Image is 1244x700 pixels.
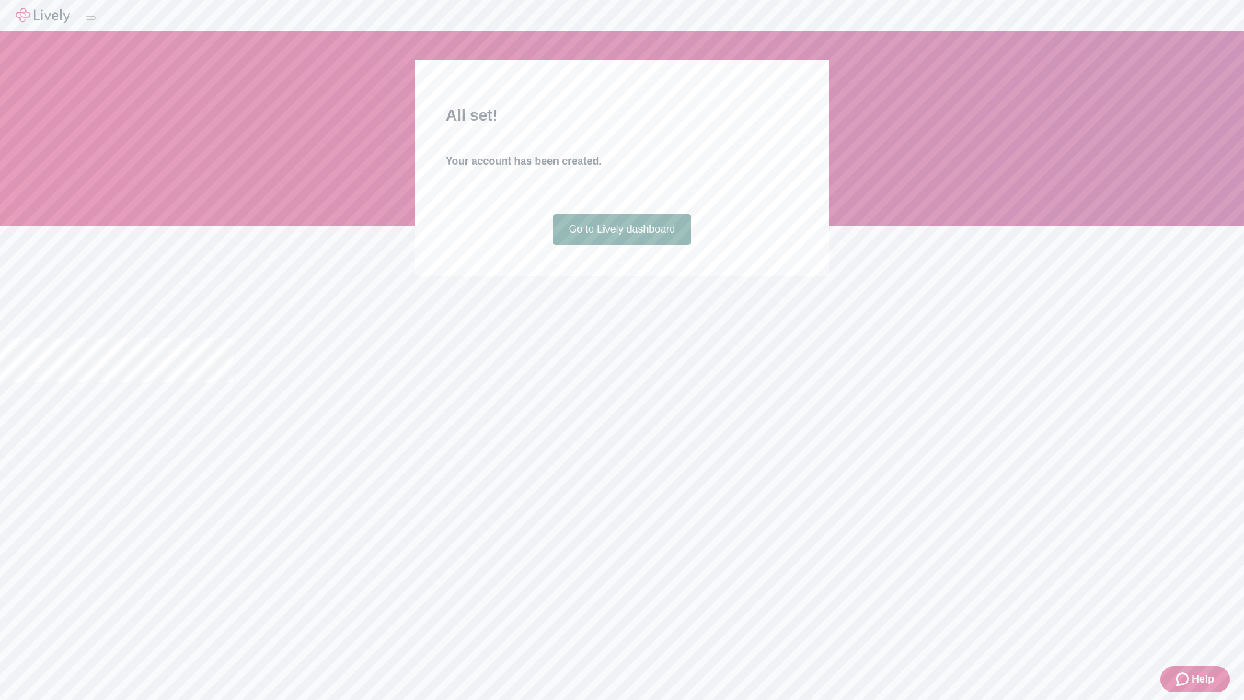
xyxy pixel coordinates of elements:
[1192,671,1214,687] span: Help
[446,154,798,169] h4: Your account has been created.
[1160,666,1230,692] button: Zendesk support iconHelp
[446,104,798,127] h2: All set!
[16,8,70,23] img: Lively
[86,16,96,20] button: Log out
[1176,671,1192,687] svg: Zendesk support icon
[553,214,691,245] a: Go to Lively dashboard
